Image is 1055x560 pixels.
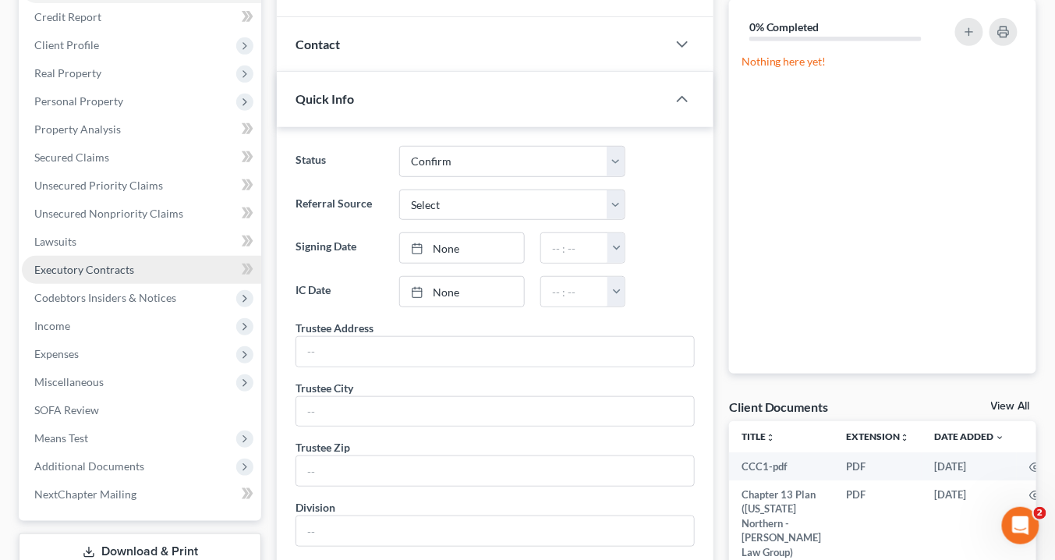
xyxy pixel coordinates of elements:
td: [DATE] [922,452,1017,480]
span: Contact [296,37,340,51]
span: Credit Report [34,10,101,23]
span: Codebtors Insiders & Notices [34,291,176,304]
span: Secured Claims [34,151,109,164]
input: -- [296,397,694,427]
a: Unsecured Nonpriority Claims [22,200,261,228]
span: SOFA Review [34,403,99,416]
span: Additional Documents [34,459,144,473]
span: Unsecured Nonpriority Claims [34,207,183,220]
a: Unsecured Priority Claims [22,172,261,200]
a: SOFA Review [22,396,261,424]
strong: 0% Completed [749,20,820,34]
td: CCC1-pdf [729,452,834,480]
span: Unsecured Priority Claims [34,179,163,192]
label: Referral Source [288,190,391,221]
span: Lawsuits [34,235,76,248]
input: -- : -- [541,277,608,307]
iframe: Intercom live chat [1002,507,1039,544]
label: IC Date [288,276,391,307]
div: Trustee Address [296,320,373,336]
a: Extensionunfold_more [846,431,909,442]
input: -- : -- [541,233,608,263]
span: Means Test [34,431,88,445]
div: Division [296,499,335,516]
a: Secured Claims [22,144,261,172]
label: Status [288,146,391,177]
a: Property Analysis [22,115,261,144]
i: unfold_more [900,433,909,442]
i: expand_more [995,433,1004,442]
input: -- [296,456,694,486]
span: Personal Property [34,94,123,108]
a: Lawsuits [22,228,261,256]
a: None [400,233,524,263]
a: Titleunfold_more [742,431,775,442]
div: Trustee City [296,380,353,396]
span: Executory Contracts [34,263,134,276]
span: Miscellaneous [34,375,104,388]
div: Trustee Zip [296,439,350,455]
a: NextChapter Mailing [22,480,261,509]
p: Nothing here yet! [742,54,1024,69]
span: 2 [1034,507,1046,519]
div: Client Documents [729,399,829,415]
span: Quick Info [296,91,354,106]
span: Property Analysis [34,122,121,136]
td: PDF [834,452,922,480]
a: Credit Report [22,3,261,31]
a: View All [991,401,1030,412]
input: -- [296,516,694,546]
span: Expenses [34,347,79,360]
input: -- [296,337,694,367]
a: Executory Contracts [22,256,261,284]
a: None [400,277,524,307]
span: NextChapter Mailing [34,487,136,501]
span: Real Property [34,66,101,80]
span: Client Profile [34,38,99,51]
span: Income [34,319,70,332]
a: Date Added expand_more [934,431,1004,442]
label: Signing Date [288,232,391,264]
i: unfold_more [766,433,775,442]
